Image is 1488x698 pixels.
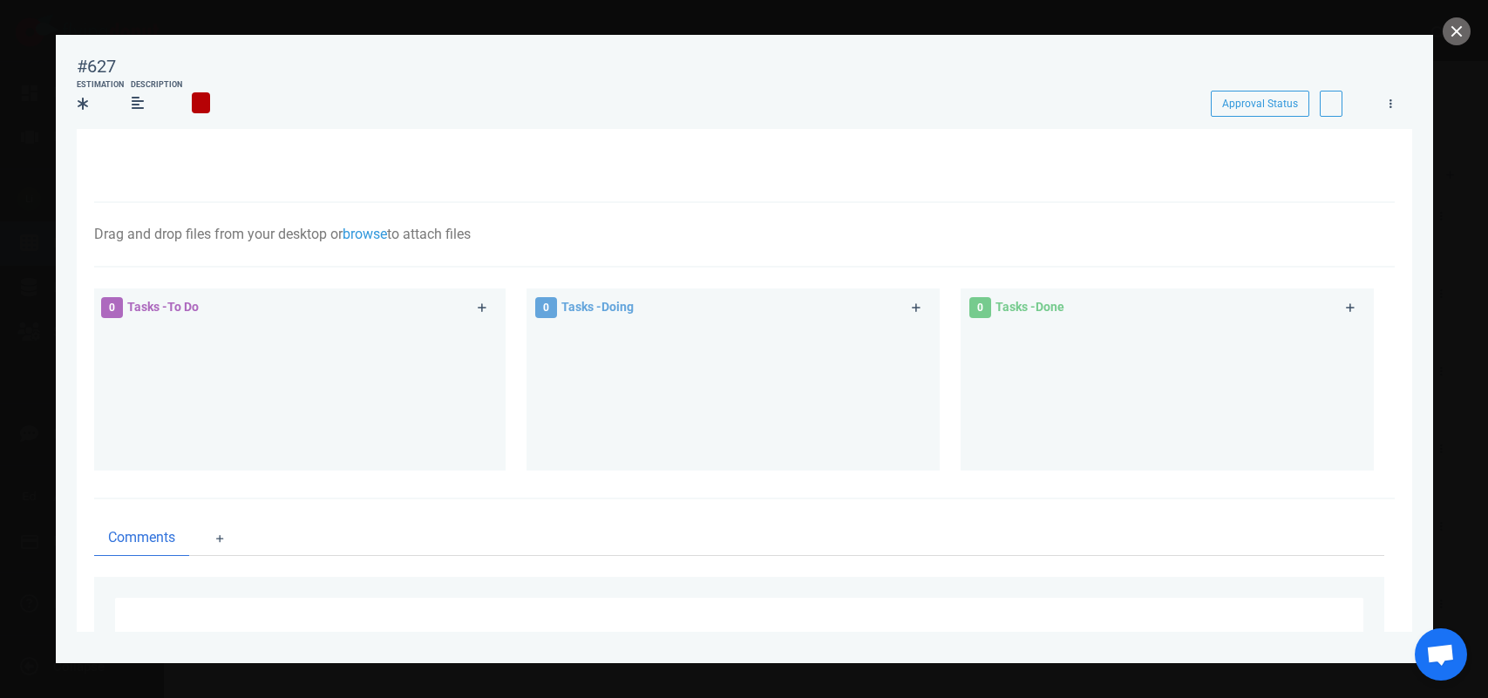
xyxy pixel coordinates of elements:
[94,226,343,242] span: Drag and drop files from your desktop or
[127,300,199,314] span: Tasks - To Do
[77,79,124,91] div: Estimation
[343,226,387,242] a: browse
[1443,17,1471,45] button: close
[77,56,116,78] div: #627
[1211,91,1309,117] button: Approval Status
[387,226,471,242] span: to attach files
[101,297,123,318] span: 0
[995,300,1064,314] span: Tasks - Done
[108,527,175,548] span: Comments
[969,297,991,318] span: 0
[535,297,557,318] span: 0
[131,79,182,91] div: Description
[561,300,634,314] span: Tasks - Doing
[1415,628,1467,681] a: Aprire la chat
